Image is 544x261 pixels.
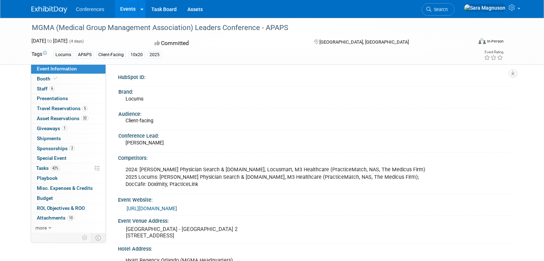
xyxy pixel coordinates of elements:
span: Search [431,7,448,12]
span: Conferences [76,6,104,12]
div: Brand: [118,87,509,95]
a: [URL][DOMAIN_NAME] [127,206,177,211]
div: Conference Lead: [118,130,509,139]
a: Search [422,3,455,16]
span: Playbook [37,175,58,181]
span: Sponsorships [37,146,75,151]
span: ROI, Objectives & ROO [37,205,85,211]
img: Format-Inperson.png [479,38,486,44]
img: Sara Magnuson [464,4,506,12]
span: 5 [82,106,88,111]
td: Tags [31,50,47,59]
pre: [GEOGRAPHIC_DATA] - [GEOGRAPHIC_DATA] 2 [STREET_ADDRESS] [126,226,275,239]
span: 6 [49,86,55,91]
div: Client-Facing [96,51,126,59]
div: Event Venue Address: [118,216,513,225]
div: Competitors: [118,153,513,162]
span: Event Information [37,66,77,72]
span: 1 [62,125,67,131]
span: Booth [37,76,59,82]
i: Booth reservation complete [54,77,57,80]
span: Staff [37,86,55,92]
a: ROI, Objectives & ROO [31,203,106,213]
span: Giveaways [37,125,67,131]
div: 10x20 [128,51,145,59]
span: Shipments [37,136,61,141]
a: Playbook [31,173,106,183]
span: (4 days) [69,39,84,44]
a: Budget [31,193,106,203]
a: Presentations [31,94,106,103]
span: 10 [67,215,74,221]
div: HubSpot ID: [118,72,513,81]
a: Event Information [31,64,106,74]
span: 32 [81,115,88,121]
span: Tasks [36,165,60,171]
span: Locums [126,96,143,102]
span: Budget [37,195,53,201]
a: Giveaways1 [31,124,106,133]
span: Travel Reservations [37,105,88,111]
a: Special Event [31,153,106,163]
span: more [35,225,47,231]
span: to [46,38,53,44]
div: In-Person [487,39,504,44]
span: Client-facing [126,118,153,123]
a: Travel Reservations5 [31,104,106,113]
span: [GEOGRAPHIC_DATA], [GEOGRAPHIC_DATA] [319,39,409,45]
span: [PERSON_NAME] [126,140,164,146]
div: 2025 [147,51,162,59]
span: 2 [69,146,75,151]
a: Misc. Expenses & Credits [31,183,106,193]
span: Special Event [37,155,67,161]
div: Event Format [434,37,504,48]
div: Hotel Address: [118,243,513,252]
div: Event Website: [118,194,513,203]
a: Staff6 [31,84,106,94]
a: Sponsorships2 [31,144,106,153]
div: Audience: [118,109,509,118]
td: Toggle Event Tabs [91,233,106,242]
div: Locums [53,51,73,59]
div: 2024: [PERSON_NAME] Physician Search & [DOMAIN_NAME], Locusmart, M3 Healthcare (PracticeMatch, NA... [121,163,435,191]
span: Presentations [37,95,68,101]
span: Misc. Expenses & Credits [37,185,93,191]
span: 42% [50,166,60,171]
div: Committed [152,37,303,50]
a: Shipments [31,134,106,143]
div: Event Rating [484,50,503,54]
span: Asset Reservations [37,115,88,121]
img: ExhibitDay [31,6,67,13]
div: APAPS [76,51,94,59]
span: Attachments [37,215,74,221]
a: more [31,223,106,233]
a: Tasks42% [31,163,106,173]
div: MGMA (Medical Group Management Association) Leaders Conference - APAPS [29,21,464,34]
a: Attachments10 [31,213,106,223]
span: [DATE] [DATE] [31,38,68,44]
a: Booth [31,74,106,84]
a: Asset Reservations32 [31,114,106,123]
td: Personalize Event Tab Strip [79,233,91,242]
